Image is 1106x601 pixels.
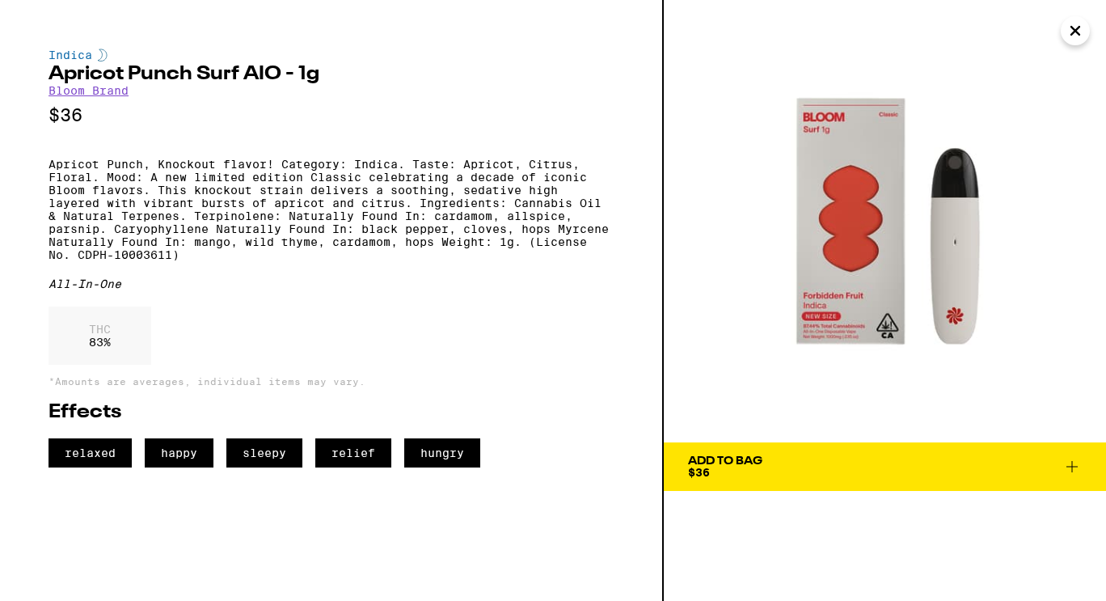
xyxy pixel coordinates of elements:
p: THC [89,323,111,336]
span: relaxed [49,438,132,468]
div: 83 % [49,307,151,365]
button: Close [1061,16,1090,45]
div: Add To Bag [688,455,762,467]
p: Apricot Punch, Knockout flavor! Category: Indica. Taste: Apricot, Citrus, Floral. Mood: A new lim... [49,158,614,261]
span: sleepy [226,438,302,468]
span: Hi. Need any help? [10,11,116,24]
span: relief [315,438,391,468]
button: Add To Bag$36 [664,442,1106,491]
span: hungry [404,438,480,468]
h2: Effects [49,403,614,422]
p: $36 [49,105,614,125]
img: indicaColor.svg [98,49,108,61]
a: Bloom Brand [49,84,129,97]
div: Indica [49,49,614,61]
div: All-In-One [49,277,614,290]
p: *Amounts are averages, individual items may vary. [49,376,614,387]
span: $36 [688,466,710,479]
h2: Apricot Punch Surf AIO - 1g [49,65,614,84]
span: happy [145,438,213,468]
